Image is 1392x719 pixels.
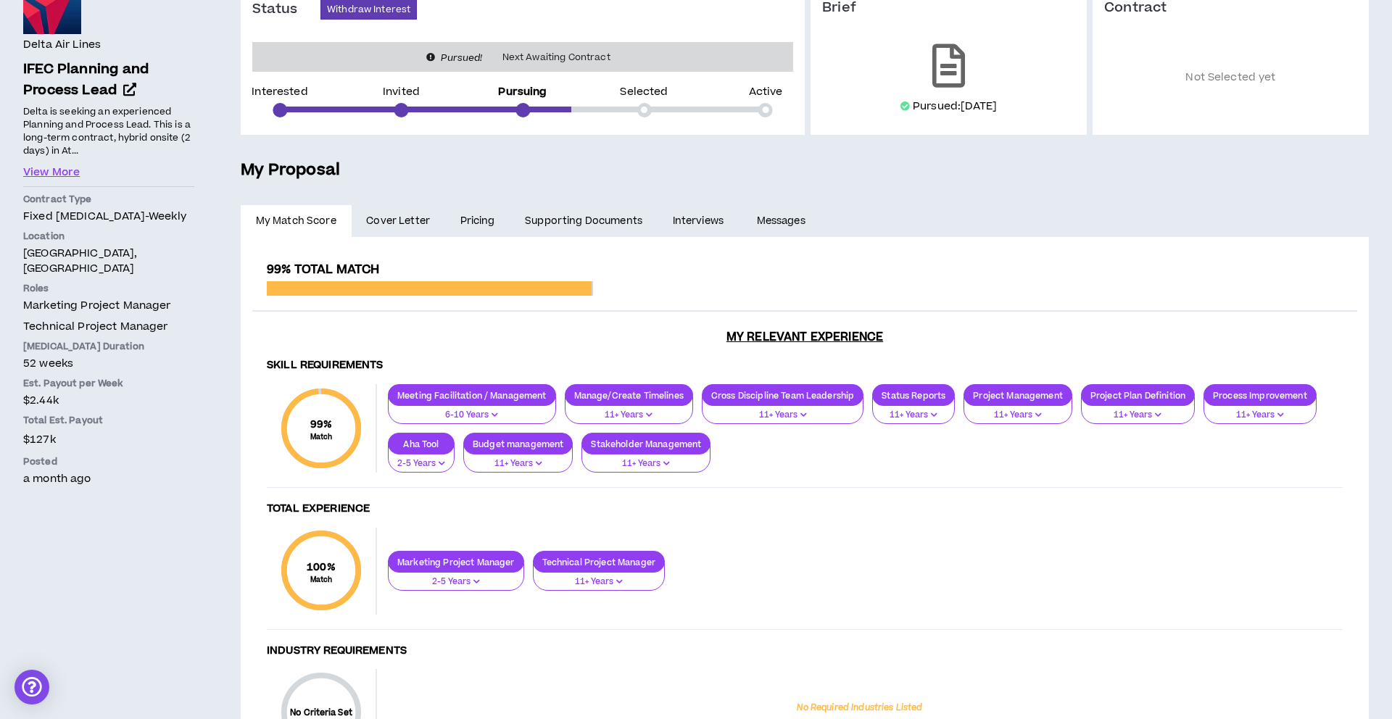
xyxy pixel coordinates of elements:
[23,230,194,243] p: Location
[1104,38,1357,117] p: Not Selected yet
[23,455,194,468] p: Posted
[310,432,333,442] small: Match
[913,99,997,114] p: Pursued: [DATE]
[964,396,1072,424] button: 11+ Years
[383,87,420,97] p: Invited
[510,205,657,237] a: Supporting Documents
[797,702,922,715] p: No Required Industries Listed
[388,396,556,424] button: 6-10 Years
[582,439,710,449] p: Stakeholder Management
[581,445,710,473] button: 11+ Years
[1204,390,1316,401] p: Process Improvement
[23,246,194,276] p: [GEOGRAPHIC_DATA], [GEOGRAPHIC_DATA]
[252,330,1357,344] h3: My Relevant Experience
[389,439,454,449] p: Aha Tool
[252,87,307,97] p: Interested
[23,282,194,295] p: Roles
[749,87,783,97] p: Active
[872,396,955,424] button: 11+ Years
[565,390,692,401] p: Manage/Create Timelines
[307,575,336,585] small: Match
[23,59,194,101] a: IFEC Planning and Process Lead
[23,430,56,449] span: $127k
[711,409,854,422] p: 11+ Years
[23,414,194,427] p: Total Est. Payout
[388,563,524,591] button: 2-5 Years
[534,557,665,568] p: Technical Project Manager
[23,298,171,313] span: Marketing Project Manager
[241,158,1369,183] h5: My Proposal
[241,205,352,237] a: My Match Score
[463,445,573,473] button: 11+ Years
[1203,396,1317,424] button: 11+ Years
[23,471,194,486] p: a month ago
[23,209,186,224] span: Fixed [MEDICAL_DATA] - weekly
[310,417,333,432] span: 99 %
[397,457,445,470] p: 2-5 Years
[574,409,684,422] p: 11+ Years
[445,205,510,237] a: Pricing
[23,340,194,353] p: [MEDICAL_DATA] Duration
[23,165,80,180] button: View More
[658,205,742,237] a: Interviews
[533,563,666,591] button: 11+ Years
[473,457,563,470] p: 11+ Years
[23,193,194,206] p: Contract Type
[1090,409,1185,422] p: 11+ Years
[702,396,863,424] button: 11+ Years
[307,560,336,575] span: 100 %
[1213,409,1307,422] p: 11+ Years
[389,557,523,568] p: Marketing Project Manager
[267,502,1343,516] h4: Total Experience
[742,205,824,237] a: Messages
[366,213,430,229] span: Cover Letter
[620,87,668,97] p: Selected
[389,390,555,401] p: Meeting Facilitation / Management
[464,439,572,449] p: Budget management
[267,359,1343,373] h4: Skill Requirements
[1081,396,1195,424] button: 11+ Years
[591,457,701,470] p: 11+ Years
[23,59,149,100] span: IFEC Planning and Process Lead
[23,37,101,53] h4: Delta Air Lines
[23,104,194,158] p: Delta is seeking an experienced Planning and Process Lead. This is a long-term contract, hybrid o...
[23,356,194,371] p: 52 weeks
[498,87,547,97] p: Pursuing
[267,644,1343,658] h4: Industry Requirements
[397,409,547,422] p: 6-10 Years
[267,261,379,278] span: 99% Total Match
[388,445,455,473] button: 2-5 Years
[23,377,194,390] p: Est. Payout per Week
[873,390,954,401] p: Status Reports
[542,575,656,589] p: 11+ Years
[441,51,482,65] i: Pursued!
[397,575,515,589] p: 2-5 Years
[14,670,49,705] div: Open Intercom Messenger
[973,409,1063,422] p: 11+ Years
[1082,390,1194,401] p: Project Plan Definition
[23,393,194,408] p: $2.44k
[565,396,693,424] button: 11+ Years
[281,707,361,719] p: No Criteria Set
[252,1,320,18] h3: Status
[23,319,168,334] span: Technical Project Manager
[964,390,1072,401] p: Project Management
[882,409,945,422] p: 11+ Years
[703,390,863,401] p: Cross Discipline Team Leadership
[494,50,619,65] span: Next Awaiting Contract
